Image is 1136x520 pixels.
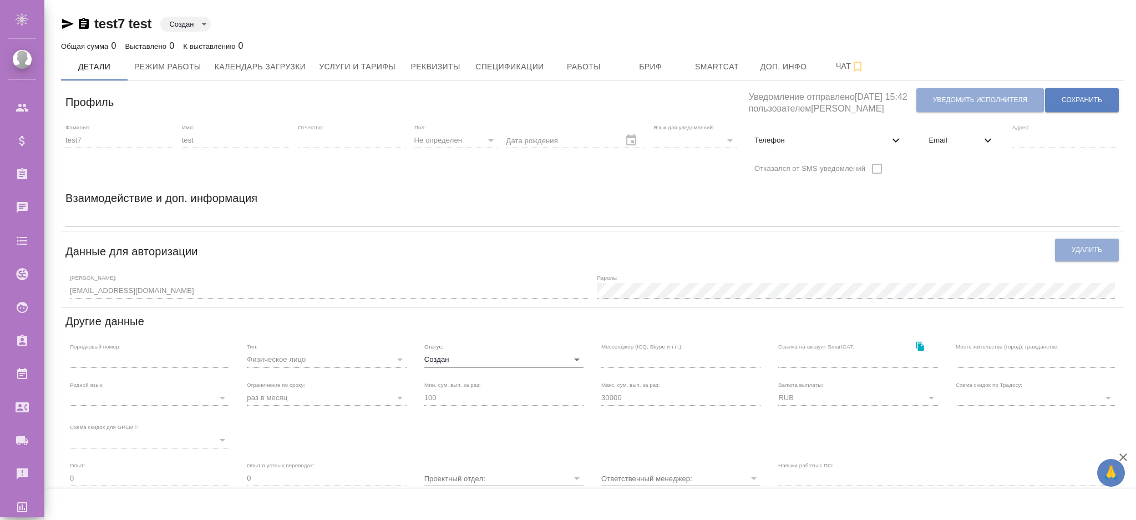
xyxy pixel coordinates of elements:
[1062,95,1102,105] span: Сохранить
[247,390,406,406] div: раз в месяц
[749,85,916,115] h5: Уведомление отправлено [DATE] 15:42 пользователем [PERSON_NAME]
[1012,124,1029,130] label: Адрес:
[65,93,114,111] h6: Профиль
[215,60,306,74] span: Календарь загрузки
[319,60,395,74] span: Услуги и тарифы
[778,462,834,468] label: Навыки работы с ПО:
[70,462,85,468] label: Опыт:
[247,462,315,468] label: Опыт в устных переводах:
[134,60,201,74] span: Режим работы
[929,135,981,146] span: Email
[70,382,104,387] label: Родной язык:
[824,59,877,73] span: Чат
[166,19,197,29] button: Создан
[424,352,584,367] div: Создан
[778,390,937,406] div: RUB
[601,382,660,387] label: Макс. сум. вып. за раз:
[1102,461,1120,484] span: 🙏
[956,344,1059,350] label: Место жительства (город), гражданство:
[183,42,238,51] p: К выставлению
[557,60,611,74] span: Работы
[745,128,911,153] div: Телефон
[65,312,144,330] h6: Другие данные
[653,124,714,130] label: Язык для уведомлений:
[182,124,194,130] label: Имя:
[409,60,462,74] span: Реквизиты
[65,243,198,260] h6: Данные для авторизации
[247,352,406,367] div: Физическое лицо
[77,17,90,31] button: Скопировать ссылку
[414,124,426,130] label: Пол:
[414,133,498,148] div: Не определен
[70,344,120,350] label: Порядковый номер:
[920,128,1003,153] div: Email
[125,39,175,53] div: 0
[475,60,544,74] span: Спецификации
[597,275,617,280] label: Пароль:
[601,344,683,350] label: Мессенджер (ICQ, Skype и т.п.):
[851,60,864,73] svg: Подписаться
[754,135,889,146] span: Телефон
[424,382,481,387] label: Мин. сум. вып. за раз:
[70,275,116,280] label: [PERSON_NAME]:
[94,16,151,31] a: test7 test
[691,60,744,74] span: Smartcat
[778,382,823,387] label: Валюта выплаты:
[624,60,677,74] span: Бриф
[1045,88,1119,112] button: Сохранить
[183,39,243,53] div: 0
[70,425,138,430] label: Схема скидок для GPEMT:
[247,344,257,350] label: Тип:
[424,344,443,350] label: Статус:
[956,382,1022,387] label: Схема скидок по Традосу:
[909,335,932,357] button: Скопировать ссылку
[160,17,210,32] div: Создан
[247,382,305,387] label: Ограничение по сроку:
[65,189,257,207] h6: Взаимодействие и доп. информация
[757,60,810,74] span: Доп. инфо
[68,60,121,74] span: Детали
[778,344,854,350] label: Ссылка на аккаунт SmartCAT:
[61,39,116,53] div: 0
[61,42,111,51] p: Общая сумма
[298,124,323,130] label: Отчество:
[125,42,170,51] p: Выставлено
[65,124,90,130] label: Фамилия:
[61,17,74,31] button: Скопировать ссылку для ЯМессенджера
[754,163,865,174] span: Отказался от SMS-уведомлений
[1097,459,1125,487] button: 🙏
